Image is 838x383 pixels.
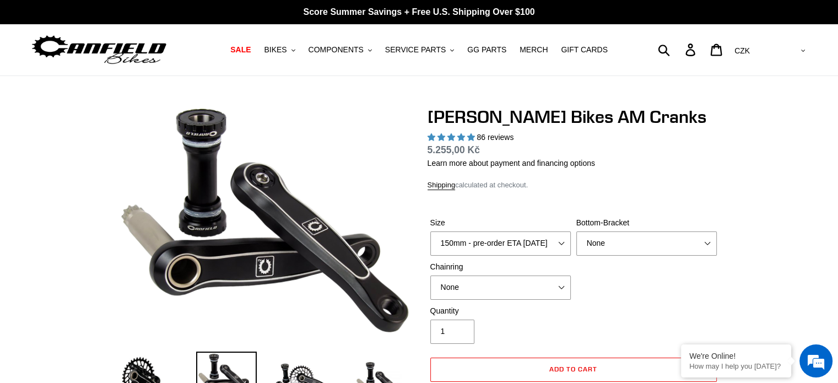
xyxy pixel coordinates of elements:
[514,42,553,57] a: MERCH
[258,42,300,57] button: BIKES
[689,362,783,370] p: How may I help you today?
[430,305,571,317] label: Quantity
[462,42,512,57] a: GG PARTS
[561,45,608,55] span: GIFT CARDS
[576,217,717,229] label: Bottom-Bracket
[549,365,597,373] span: Add to cart
[520,45,548,55] span: MERCH
[664,37,692,62] input: Search
[30,33,168,67] img: Canfield Bikes
[689,352,783,360] div: We're Online!
[428,133,477,142] span: 4.97 stars
[385,45,446,55] span: SERVICE PARTS
[428,144,480,155] span: 5.255,00 Kč
[264,45,286,55] span: BIKES
[309,45,364,55] span: COMPONENTS
[467,45,506,55] span: GG PARTS
[555,42,613,57] a: GIFT CARDS
[428,106,720,127] h1: [PERSON_NAME] Bikes AM Cranks
[428,180,720,191] div: calculated at checkout.
[380,42,459,57] button: SERVICE PARTS
[230,45,251,55] span: SALE
[428,181,456,190] a: Shipping
[225,42,256,57] a: SALE
[303,42,377,57] button: COMPONENTS
[430,217,571,229] label: Size
[430,261,571,273] label: Chainring
[477,133,513,142] span: 86 reviews
[428,159,595,168] a: Learn more about payment and financing options
[430,358,717,382] button: Add to cart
